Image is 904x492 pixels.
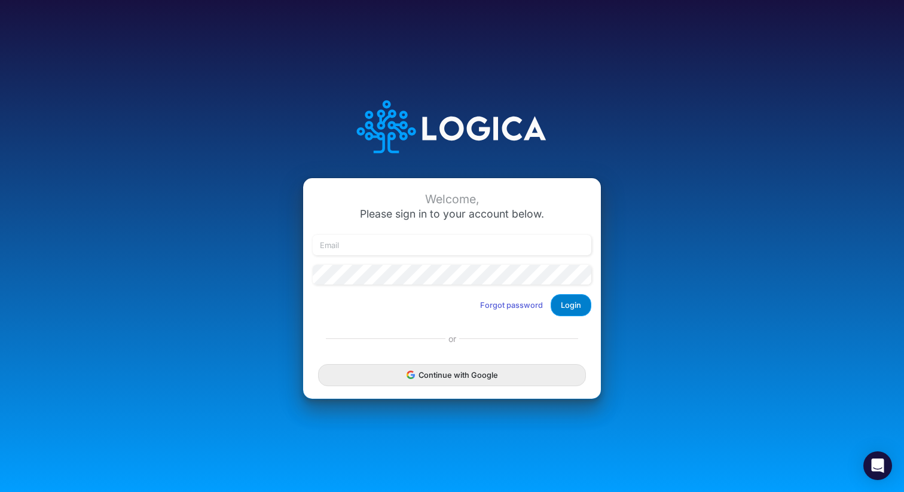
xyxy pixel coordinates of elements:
div: Welcome, [313,192,591,206]
input: Email [313,235,591,255]
button: Continue with Google [318,364,586,386]
button: Forgot password [472,295,551,315]
span: Please sign in to your account below. [360,207,544,220]
div: Open Intercom Messenger [863,451,892,480]
button: Login [551,294,591,316]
